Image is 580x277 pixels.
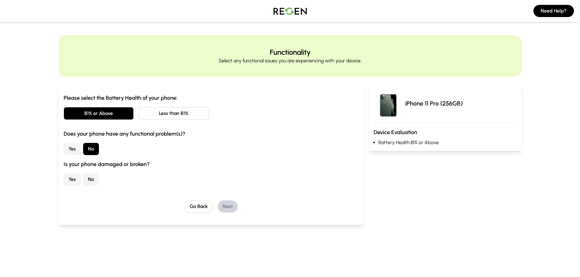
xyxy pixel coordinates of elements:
[64,107,134,120] button: 81% or Above
[83,143,99,155] button: No
[374,89,403,118] img: iPhone 11 Pro
[64,173,81,185] button: Yes
[64,94,359,102] h3: Please select the Battery Health of your phone:
[83,173,99,185] button: No
[64,130,359,138] h3: Does your phone have any functional problem(s)?
[405,99,463,108] p: iPhone 11 Pro (256GB)
[374,128,516,137] h3: Device Evaluation
[218,200,238,213] button: Next
[270,47,311,57] h2: Functionality
[533,5,574,17] button: Need Help?
[139,107,209,120] button: Less than 81%
[64,143,81,155] button: Yes
[219,57,361,64] p: Select any functional issues you are experiencing with your device.
[185,200,213,213] button: Go Back
[64,160,359,168] h3: Is your phone damaged or broken?
[378,139,516,146] li: Battery Health: 81% or Above
[269,2,311,19] img: Logo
